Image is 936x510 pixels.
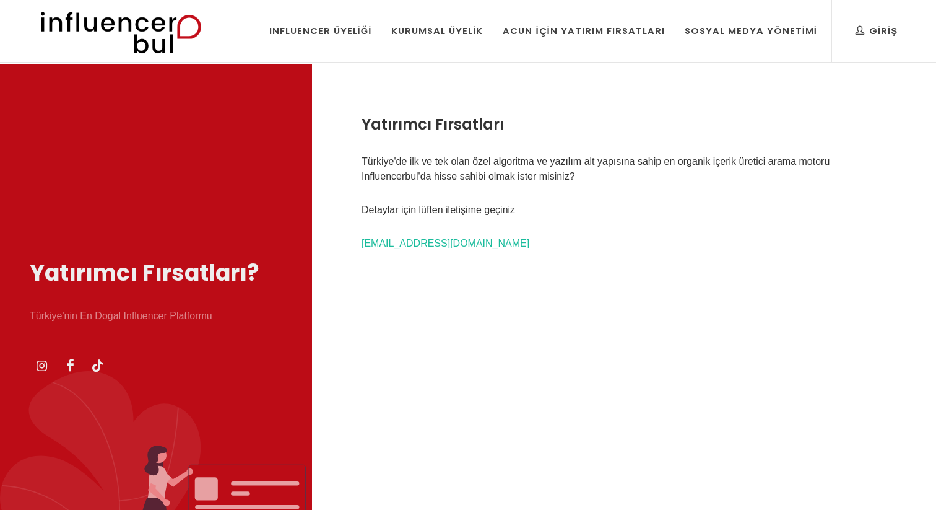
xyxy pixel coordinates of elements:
p: Detaylar için lüften iletişime geçiniz [362,203,886,218]
div: Kurumsal Üyelik [391,24,483,38]
div: Giriş [856,24,898,38]
div: Influencer Üyeliği [269,24,372,38]
div: Acun İçin Yatırım Fırsatları [503,24,664,38]
h3: Yatırımcı Fırsatları [362,113,886,136]
div: Sosyal Medya Yönetimi [685,24,817,38]
p: Türkiye'nin En Doğal Influencer Platformu [30,309,282,323]
a: [EMAIL_ADDRESS][DOMAIN_NAME] [362,238,529,248]
p: Türkiye'de ilk ve tek olan özel algoritma ve yazılım alt yapısına sahip en organik içerik üretici... [362,154,886,184]
h1: Yatırımcı Fırsatları? [30,257,282,290]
